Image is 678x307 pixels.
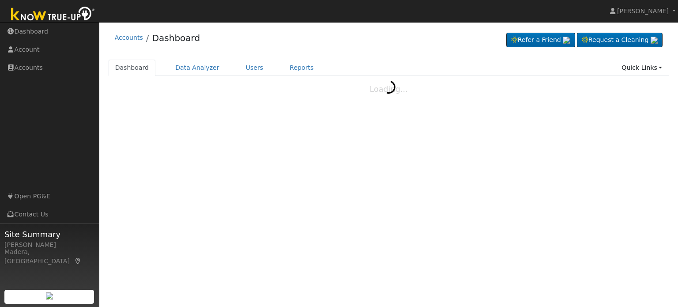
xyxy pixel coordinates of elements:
[109,60,156,76] a: Dashboard
[563,37,570,44] img: retrieve
[46,292,53,299] img: retrieve
[615,60,669,76] a: Quick Links
[577,33,663,48] a: Request a Cleaning
[4,240,94,250] div: [PERSON_NAME]
[283,60,320,76] a: Reports
[7,5,99,25] img: Know True-Up
[239,60,270,76] a: Users
[74,258,82,265] a: Map
[115,34,143,41] a: Accounts
[152,33,200,43] a: Dashboard
[169,60,226,76] a: Data Analyzer
[617,8,669,15] span: [PERSON_NAME]
[506,33,575,48] a: Refer a Friend
[4,247,94,266] div: Madera, [GEOGRAPHIC_DATA]
[651,37,658,44] img: retrieve
[4,228,94,240] span: Site Summary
